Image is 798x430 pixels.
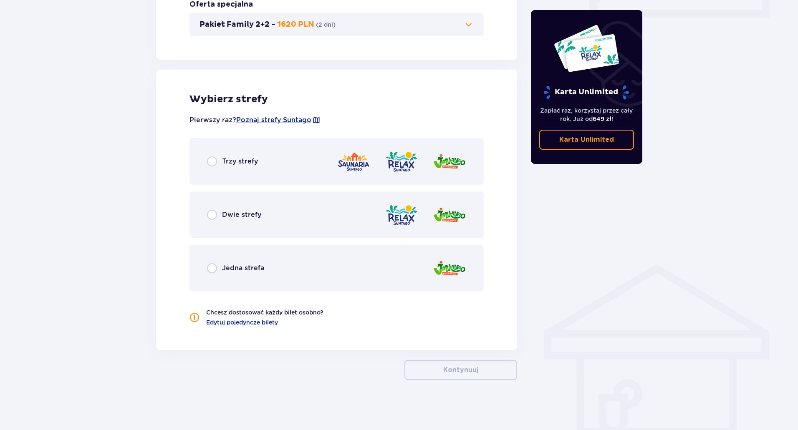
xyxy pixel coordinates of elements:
h2: Wybierz strefy [189,93,484,106]
img: Saunaria [337,150,370,174]
a: Edytuj pojedyncze bilety [206,318,278,327]
p: Zapłać raz, korzystaj przez cały rok. Już od ! [539,106,634,123]
img: Relax [385,150,418,174]
span: 649 zł [593,116,611,122]
button: Pakiet Family 2+2 -1620 PLN(2 dni) [199,20,474,30]
span: Dwie strefy [222,210,261,219]
a: Karta Unlimited [539,130,634,150]
p: Karta Unlimited [559,135,614,144]
p: Kontynuuj [443,365,478,375]
p: Chcesz dostosować każdy bilet osobno? [206,308,323,317]
p: 1620 PLN [277,20,314,30]
p: Pakiet Family 2+2 - [199,20,275,30]
span: Jedna strefa [222,264,264,273]
p: Karta Unlimited [543,85,630,100]
img: Jamango [433,150,466,174]
a: Poznaj strefy Suntago [236,116,311,125]
span: Trzy strefy [222,157,258,166]
button: Kontynuuj [404,360,517,380]
img: Jamango [433,203,466,227]
p: Pierwszy raz? [189,116,321,125]
p: ( 2 dni ) [316,20,336,29]
img: Dwie karty całoroczne do Suntago z napisem 'UNLIMITED RELAX', na białym tle z tropikalnymi liśćmi... [553,24,620,73]
img: Jamango [433,256,466,280]
img: Relax [385,203,418,227]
